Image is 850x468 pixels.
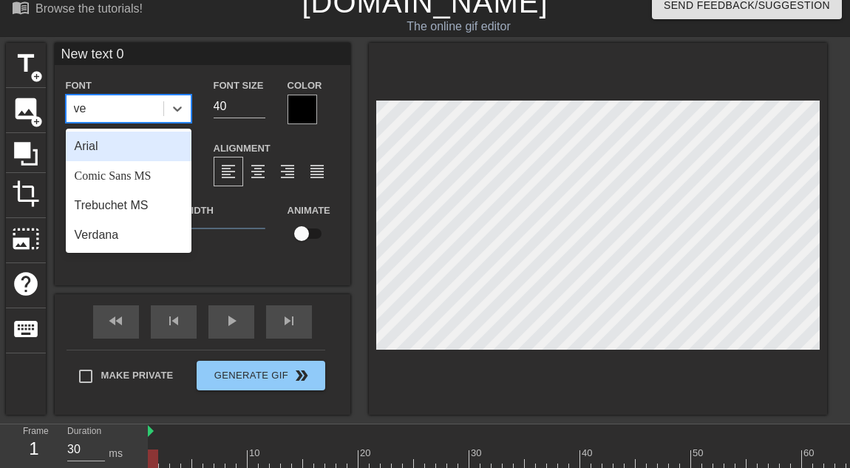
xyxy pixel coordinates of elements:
[12,270,40,298] span: help
[12,315,40,343] span: keyboard
[288,203,330,218] label: Animate
[214,141,271,156] label: Alignment
[693,446,706,461] div: 50
[12,50,40,78] span: title
[249,446,262,461] div: 10
[249,163,267,180] span: format_align_center
[12,225,40,253] span: photo_size_select_large
[35,2,143,15] div: Browse the tutorials!
[203,367,319,384] span: Generate Gif
[23,435,45,462] div: 1
[30,115,43,128] span: add_circle
[66,132,191,161] div: Arial
[582,446,595,461] div: 40
[803,446,817,461] div: 60
[280,312,298,330] span: skip_next
[165,312,183,330] span: skip_previous
[66,220,191,250] div: Verdana
[12,180,40,208] span: crop
[66,191,191,220] div: Trebuchet MS
[290,18,626,35] div: The online gif editor
[66,161,191,191] div: Comic Sans MS
[30,70,43,83] span: add_circle
[214,78,264,93] label: Font Size
[220,163,237,180] span: format_align_left
[66,78,92,93] label: Font
[222,312,240,330] span: play_arrow
[67,427,101,436] label: Duration
[279,163,296,180] span: format_align_right
[293,367,310,384] span: double_arrow
[12,95,40,123] span: image
[12,424,56,467] div: Frame
[471,446,484,461] div: 30
[101,368,174,383] span: Make Private
[109,446,123,461] div: ms
[107,312,125,330] span: fast_rewind
[360,446,373,461] div: 20
[197,361,324,390] button: Generate Gif
[288,78,322,93] label: Color
[308,163,326,180] span: format_align_justify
